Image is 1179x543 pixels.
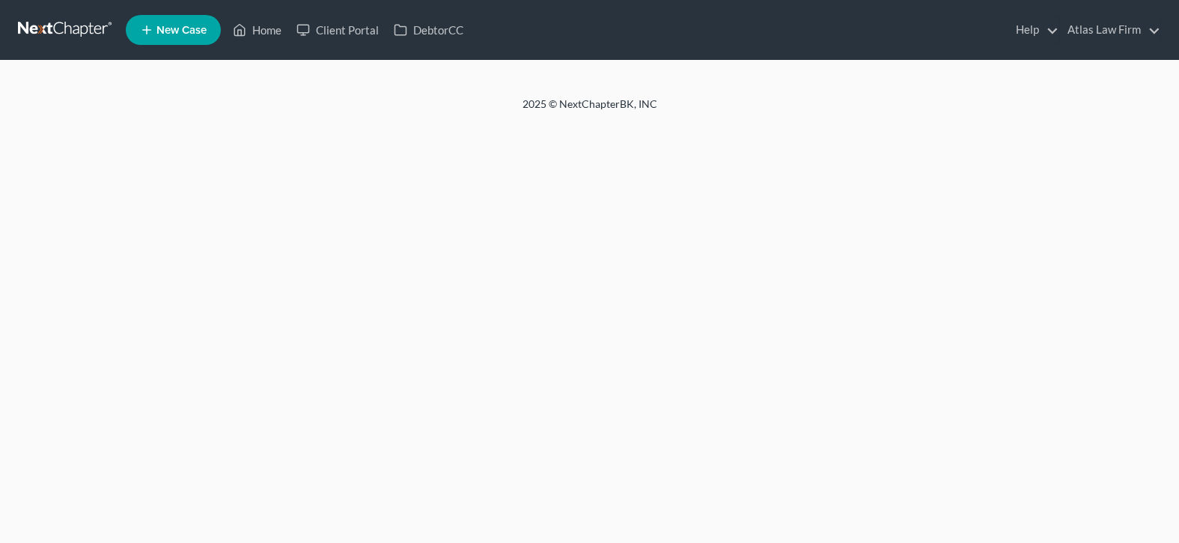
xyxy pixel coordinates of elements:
a: DebtorCC [386,16,471,43]
a: Help [1008,16,1058,43]
a: Client Portal [289,16,386,43]
div: 2025 © NextChapterBK, INC [163,97,1017,124]
new-legal-case-button: New Case [126,15,221,45]
a: Home [225,16,289,43]
a: Atlas Law Firm [1060,16,1160,43]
